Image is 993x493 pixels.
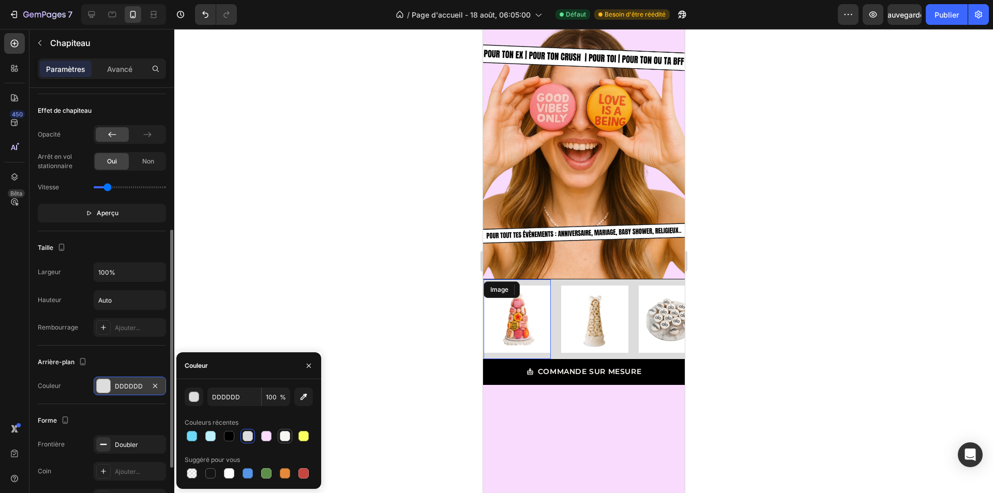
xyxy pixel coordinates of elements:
font: Défaut [566,10,586,18]
font: Suggéré pour vous [185,456,240,464]
font: Publier [935,10,959,19]
font: Arrière-plan [38,358,74,366]
font: Ajouter... [115,468,140,475]
button: Aperçu [38,204,166,222]
font: Hauteur [38,296,62,304]
font: % [280,393,286,401]
font: Coin [38,467,51,475]
button: Publier [926,4,968,25]
font: 450 [12,111,23,118]
font: Ajouter... [115,324,140,332]
button: 7 [4,4,77,25]
font: Arrêt en vol stationnaire [38,153,72,170]
p: COMMANDE SUR MESURE [55,336,158,349]
font: Sauvegarder [883,10,927,19]
img: [object Object] [156,257,223,324]
iframe: Zone de conception [483,29,685,493]
div: Annuler/Rétablir [195,4,237,25]
font: Couleurs récentes [185,419,238,426]
font: Doubler [115,441,138,449]
font: Page d'accueil - 18 août, 06:05:00 [412,10,531,19]
input: Auto [94,291,165,309]
font: Frontière [38,440,65,448]
font: Forme [38,416,57,424]
font: DDDDDD [115,382,143,390]
font: Bêta [10,190,22,197]
font: / [407,10,410,19]
font: Rembourrage [38,323,78,331]
input: Par exemple : FFFFFF [207,387,261,406]
font: 7 [68,9,72,20]
font: Paramètres [46,65,85,73]
font: Largeur [38,268,61,276]
font: Aperçu [97,209,118,217]
font: Chapiteau [50,38,91,48]
font: Non [142,157,154,165]
button: Sauvegarder [887,4,922,25]
font: Couleur [38,382,61,390]
font: Effet de chapiteau [38,107,92,114]
font: Avancé [107,65,132,73]
p: Chapiteau [50,37,162,49]
font: Besoin d'être réédité [605,10,666,18]
div: Ouvrir Intercom Messenger [958,442,983,467]
font: Vitesse [38,183,59,191]
font: Oui [107,157,117,165]
font: Taille [38,244,53,251]
font: Couleur [185,362,208,369]
font: Opacité [38,130,61,138]
input: Auto [94,263,165,281]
